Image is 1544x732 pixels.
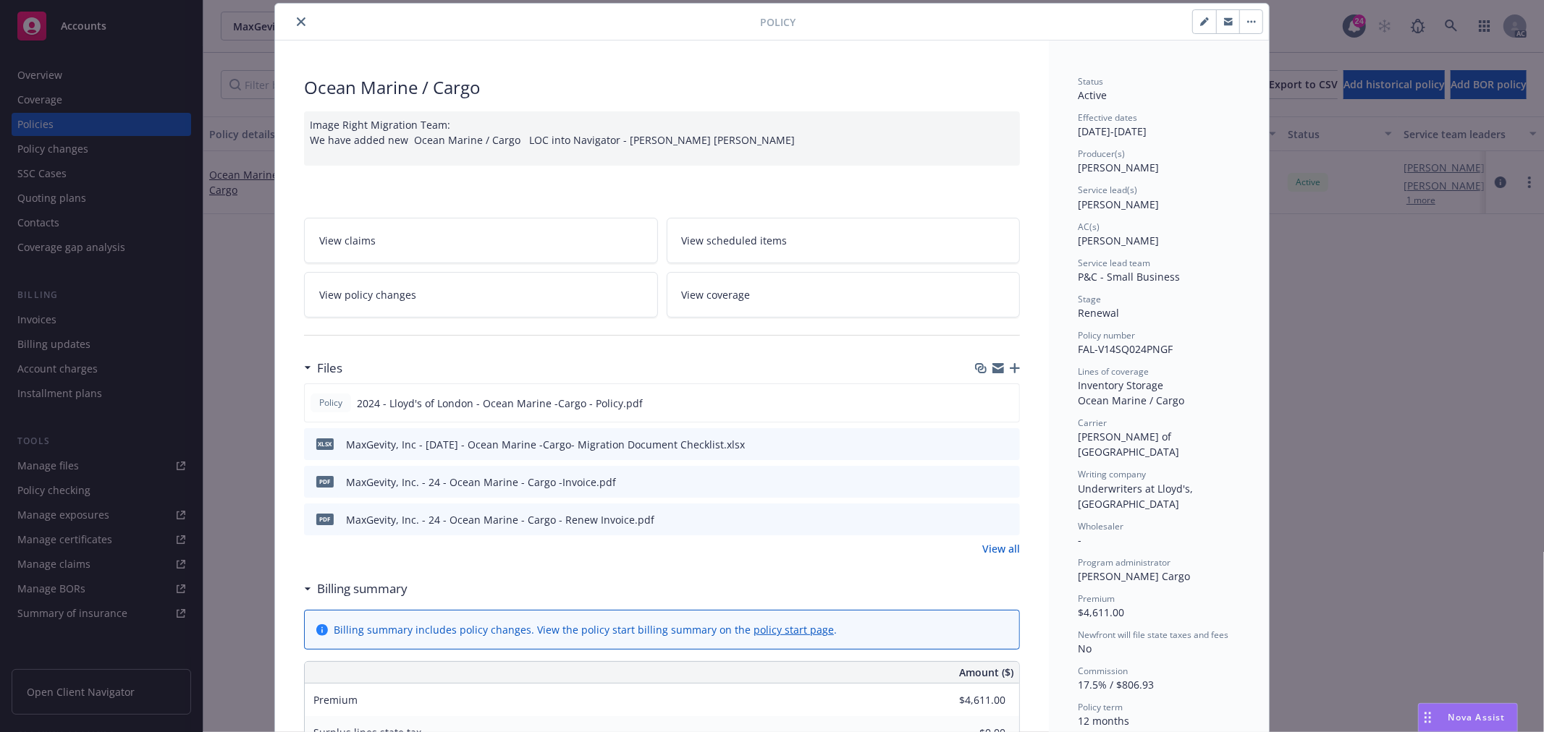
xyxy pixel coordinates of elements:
[1078,629,1228,641] span: Newfront will file state taxes and fees
[1078,306,1119,320] span: Renewal
[304,579,408,598] div: Billing summary
[1078,148,1125,160] span: Producer(s)
[1000,396,1013,411] button: preview file
[357,396,643,411] span: 2024 - Lloyd's of London - Ocean Marine -Cargo - Policy.pdf
[316,396,345,409] span: Policy
[1078,378,1240,393] div: Inventory Storage
[1001,474,1014,490] button: preview file
[1078,111,1240,139] div: [DATE] - [DATE]
[1078,642,1092,655] span: No
[1078,569,1190,583] span: [PERSON_NAME] Cargo
[1078,270,1180,284] span: P&C - Small Business
[304,111,1020,166] div: Image Right Migration Team: We have added new Ocean Marine / Cargo LOC into Navigator - [PERSON_N...
[682,287,751,302] span: View coverage
[978,437,990,452] button: download file
[319,287,416,302] span: View policy changes
[313,693,358,707] span: Premium
[1001,512,1014,527] button: preview file
[304,272,658,318] a: View policy changes
[667,218,1021,263] a: View scheduled items
[959,665,1013,680] span: Amount ($)
[346,474,616,490] div: MaxGevity, Inc. - 24 - Ocean Marine - Cargo -Invoice.pdf
[977,396,989,411] button: download file
[1078,520,1123,532] span: Wholesaler
[1419,704,1437,731] div: Drag to move
[1078,184,1137,196] span: Service lead(s)
[316,476,334,487] span: pdf
[1078,234,1159,247] span: [PERSON_NAME]
[1078,701,1123,713] span: Policy term
[978,512,990,527] button: download file
[316,514,334,524] span: pdf
[1418,703,1518,732] button: Nova Assist
[1078,393,1240,408] div: Ocean Marine / Cargo
[304,359,342,378] div: Files
[1078,556,1170,569] span: Program administrator
[317,359,342,378] h3: Files
[754,623,834,637] a: policy start page
[1078,665,1128,677] span: Commission
[1078,678,1154,691] span: 17.5% / $806.93
[304,218,658,263] a: View claims
[346,437,745,452] div: MaxGevity, Inc - [DATE] - Ocean Marine -Cargo- Migration Document Checklist.xlsx
[1078,221,1100,233] span: AC(s)
[319,233,376,248] span: View claims
[1078,88,1107,102] span: Active
[1078,75,1103,88] span: Status
[920,689,1014,711] input: 0.00
[346,512,654,527] div: MaxGevity, Inc. - 24 - Ocean Marine - Cargo - Renew Invoice.pdf
[1078,197,1159,211] span: [PERSON_NAME]
[978,474,990,490] button: download file
[1078,482,1196,511] span: Underwriters at Lloyd's, [GEOGRAPHIC_DATA]
[1078,605,1124,619] span: $4,611.00
[1078,329,1135,341] span: Policy number
[316,438,334,449] span: xlsx
[1078,111,1137,124] span: Effective dates
[682,233,788,248] span: View scheduled items
[1078,365,1149,378] span: Lines of coverage
[1448,711,1506,723] span: Nova Assist
[317,579,408,598] h3: Billing summary
[1078,533,1081,547] span: -
[1078,468,1146,480] span: Writing company
[1078,257,1150,269] span: Service lead team
[1078,714,1129,728] span: 12 months
[1078,417,1107,429] span: Carrier
[334,622,837,637] div: Billing summary includes policy changes. View the policy start billing summary on the .
[1078,430,1179,459] span: [PERSON_NAME] of [GEOGRAPHIC_DATA]
[760,14,796,30] span: Policy
[1078,592,1115,605] span: Premium
[1078,342,1173,356] span: FAL-V14SQ024PNGF
[1001,437,1014,452] button: preview file
[292,13,310,30] button: close
[304,75,1020,100] div: Ocean Marine / Cargo
[982,541,1020,556] a: View all
[667,272,1021,318] a: View coverage
[1078,161,1159,174] span: [PERSON_NAME]
[1078,293,1101,305] span: Stage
